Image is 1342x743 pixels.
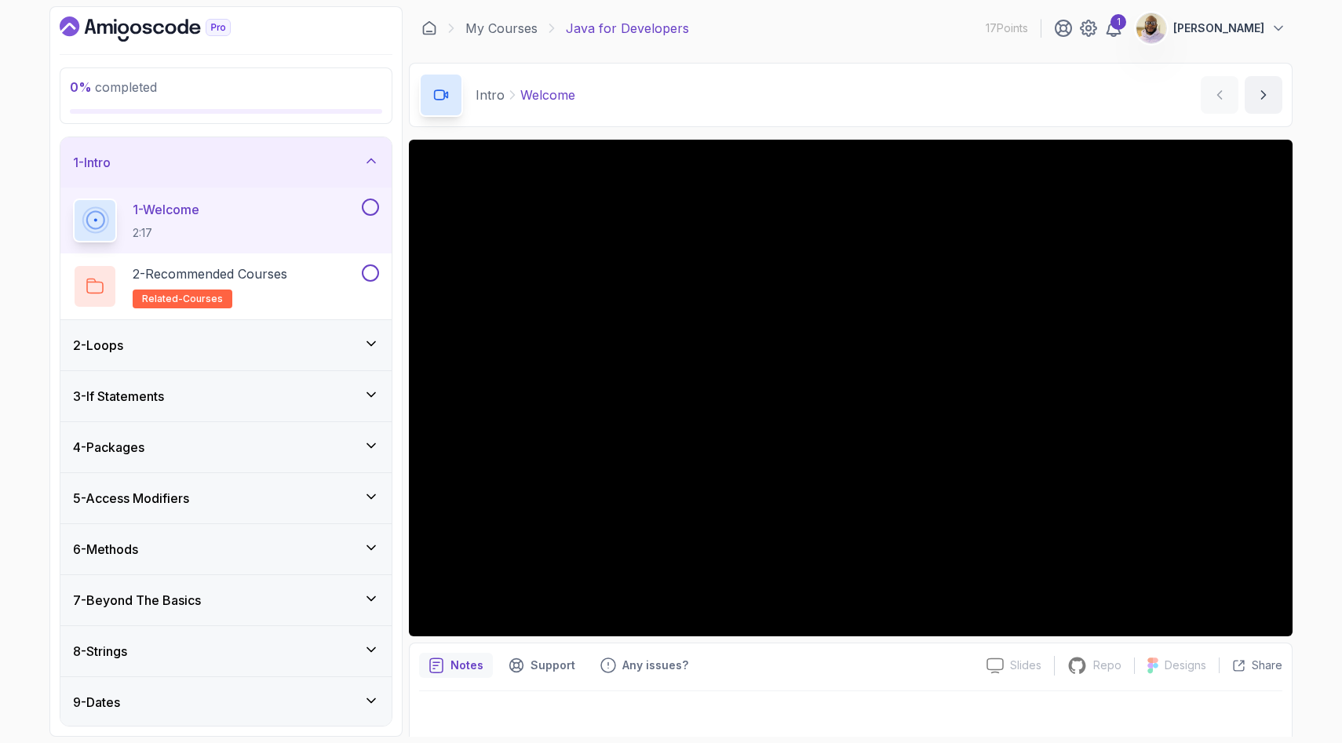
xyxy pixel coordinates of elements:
button: 5-Access Modifiers [60,473,392,523]
button: 8-Strings [60,626,392,676]
span: 0 % [70,79,92,95]
h3: 8 - Strings [73,642,127,661]
p: Slides [1010,657,1041,673]
div: 1 [1110,14,1126,30]
h3: 2 - Loops [73,336,123,355]
button: 1-Intro [60,137,392,188]
button: user profile image[PERSON_NAME] [1136,13,1286,44]
span: related-courses [142,293,223,305]
button: 4-Packages [60,422,392,472]
button: 1-Welcome2:17 [73,198,379,242]
h3: 5 - Access Modifiers [73,489,189,508]
button: 2-Recommended Coursesrelated-courses [73,264,379,308]
p: Welcome [520,86,575,104]
button: notes button [419,653,493,678]
button: 2-Loops [60,320,392,370]
button: 6-Methods [60,524,392,574]
button: 9-Dates [60,677,392,727]
iframe: 1 - Hi [409,140,1293,636]
p: 2:17 [133,225,199,241]
h3: 6 - Methods [73,540,138,559]
a: My Courses [465,19,538,38]
h3: 9 - Dates [73,693,120,712]
button: Support button [499,653,585,678]
h3: 1 - Intro [73,153,111,172]
button: Feedback button [591,653,698,678]
p: Intro [476,86,505,104]
p: Support [531,657,575,673]
p: Notes [450,657,483,673]
p: 17 Points [986,20,1028,36]
button: 7-Beyond The Basics [60,575,392,625]
a: 1 [1104,19,1123,38]
p: Repo [1093,657,1121,673]
button: next content [1245,76,1282,114]
img: user profile image [1136,13,1166,43]
button: Share [1219,657,1282,673]
p: [PERSON_NAME] [1173,20,1264,36]
span: completed [70,79,157,95]
p: Any issues? [622,657,688,673]
a: Dashboard [421,20,437,36]
h3: 3 - If Statements [73,387,164,406]
a: Dashboard [60,16,267,42]
h3: 4 - Packages [73,438,144,457]
button: previous content [1201,76,1238,114]
p: 1 - Welcome [133,200,199,219]
p: Designs [1165,657,1206,673]
p: Java for Developers [566,19,689,38]
p: Share [1252,657,1282,673]
p: 2 - Recommended Courses [133,264,287,283]
h3: 7 - Beyond The Basics [73,591,201,610]
button: 3-If Statements [60,371,392,421]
